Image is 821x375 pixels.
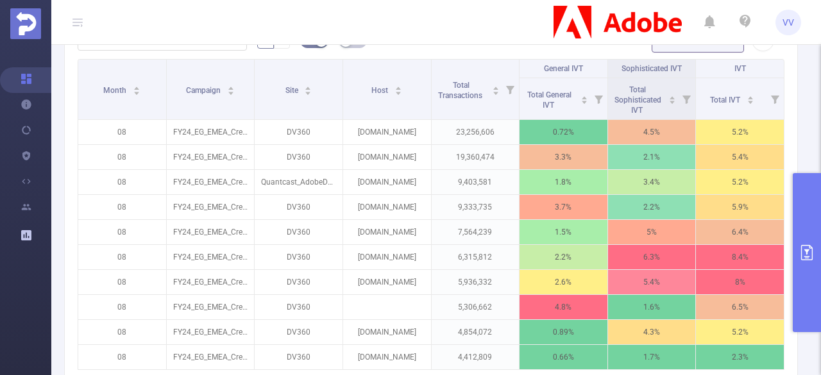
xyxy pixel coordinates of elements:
p: [DOMAIN_NAME] [343,120,431,144]
p: [DOMAIN_NAME] [343,345,431,369]
p: 5.4% [696,145,784,169]
p: 23,256,606 [432,120,520,144]
p: 2.1% [608,145,696,169]
p: 2.2% [520,245,607,269]
p: 5.2% [696,170,784,194]
p: DV360 [255,345,343,369]
p: 6.3% [608,245,696,269]
p: 08 [78,295,166,319]
p: DV360 [255,145,343,169]
p: 4,412,809 [432,345,520,369]
p: 5.9% [696,195,784,219]
p: FY24_EG_EMEA_Creative_EDU_Acquisition_Buy_4200323233_P36036 [225039] [167,120,255,144]
p: [DOMAIN_NAME] [343,320,431,344]
i: icon: caret-up [133,85,140,88]
p: 6.4% [696,220,784,244]
div: Sort [747,94,754,102]
p: 1.7% [608,345,696,369]
i: icon: caret-up [580,94,588,98]
p: 0.72% [520,120,607,144]
div: Sort [133,85,140,92]
p: DV360 [255,270,343,294]
i: icon: caret-down [133,90,140,94]
p: DV360 [255,295,343,319]
p: 2.3% [696,345,784,369]
span: IVT [734,64,746,73]
i: icon: caret-down [747,99,754,103]
i: icon: caret-up [395,85,402,88]
p: 3.3% [520,145,607,169]
span: Sophisticated IVT [622,64,682,73]
p: 1.8% [520,170,607,194]
i: icon: caret-up [227,85,234,88]
p: 6,315,812 [432,245,520,269]
i: icon: caret-up [747,94,754,98]
p: 08 [78,320,166,344]
i: Filter menu [677,78,695,119]
i: icon: caret-up [305,85,312,88]
p: FY24_EG_EMEA_Creative_EDU_Acquisition_Buy_4200323233_P36036 [225039] [167,195,255,219]
p: 08 [78,220,166,244]
p: 19,360,474 [432,145,520,169]
i: icon: caret-down [669,99,676,103]
p: 5% [608,220,696,244]
p: 2.6% [520,270,607,294]
div: Sort [580,94,588,102]
p: 08 [78,195,166,219]
span: Campaign [186,86,223,95]
p: 0.89% [520,320,607,344]
p: DV360 [255,220,343,244]
p: 1.6% [608,295,696,319]
span: Host [371,86,390,95]
i: icon: caret-down [305,90,312,94]
p: [DOMAIN_NAME] [343,195,431,219]
p: DV360 [255,245,343,269]
p: 7,564,239 [432,220,520,244]
p: FY24_EG_EMEA_Creative_EDU_Acquisition_Buy_4200323233_P36036 [225039] [167,295,255,319]
span: VV [783,10,794,35]
p: 5.2% [696,320,784,344]
p: 1.5% [520,220,607,244]
p: [DOMAIN_NAME] [343,145,431,169]
p: Quantcast_AdobeDyn [255,170,343,194]
p: 08 [78,270,166,294]
span: Month [103,86,128,95]
p: 8% [696,270,784,294]
i: Filter menu [589,78,607,119]
i: Filter menu [766,78,784,119]
p: 9,333,735 [432,195,520,219]
p: DV360 [255,120,343,144]
span: General IVT [544,64,583,73]
div: Sort [394,85,402,92]
p: 5,306,662 [432,295,520,319]
p: 08 [78,145,166,169]
i: icon: caret-down [395,90,402,94]
p: 08 [78,345,166,369]
p: FY24_EG_EMEA_Creative_EDU_Acquisition_Buy_4200323233_P36036 [225039] [167,170,255,194]
p: [DOMAIN_NAME] [343,245,431,269]
i: Filter menu [501,60,519,119]
p: 8.4% [696,245,784,269]
i: icon: caret-down [227,90,234,94]
p: 5.2% [696,120,784,144]
p: 5,936,332 [432,270,520,294]
span: # [279,36,285,46]
span: Total Sophisticated IVT [614,85,661,115]
p: 08 [78,120,166,144]
p: FY24_EG_EMEA_Creative_EDU_Acquisition_Buy_4200323233_P36036 [225039] [167,270,255,294]
p: [DOMAIN_NAME] [343,220,431,244]
span: Total General IVT [527,90,571,110]
p: DV360 [255,320,343,344]
div: Sort [492,85,500,92]
p: 08 [78,170,166,194]
div: Sort [668,94,676,102]
p: 4.8% [520,295,607,319]
p: 2.2% [608,195,696,219]
img: Protected Media [10,8,41,39]
span: Site [285,86,300,95]
p: FY24_EG_EMEA_Creative_EDU_Acquisition_Buy_4200323233_P36036 [225039] [167,345,255,369]
p: FY24_EG_EMEA_Creative_EDU_Acquisition_Buy_4200323233_P36036 [225039] [167,145,255,169]
div: Sort [227,85,235,92]
p: 6.5% [696,295,784,319]
p: 4.5% [608,120,696,144]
